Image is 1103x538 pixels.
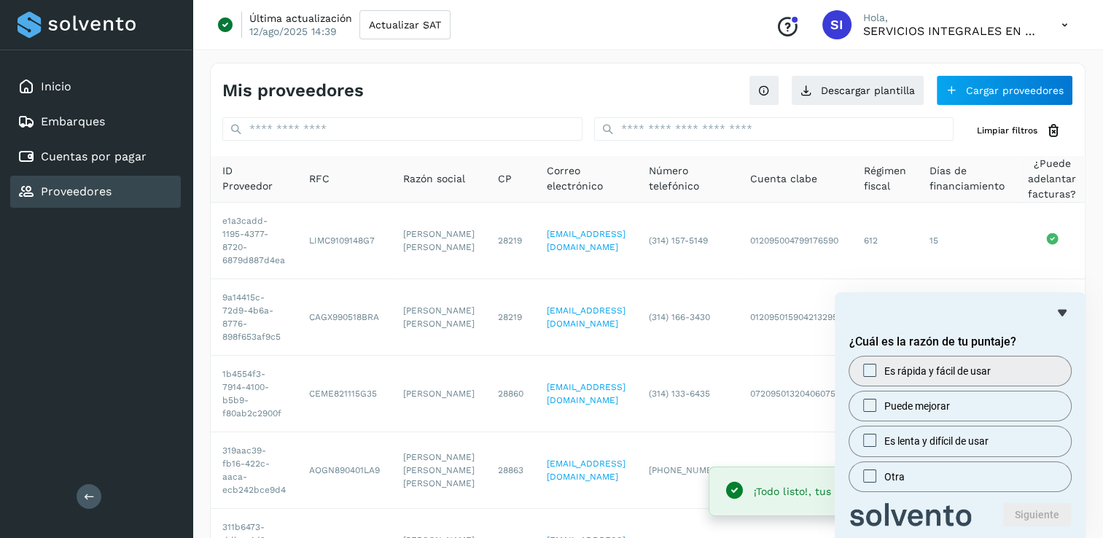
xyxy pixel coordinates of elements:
h4: Mis proveedores [222,80,364,101]
span: Razón social [403,171,465,187]
td: 012095004854755704 [738,432,852,509]
button: Ocultar encuesta [1053,304,1071,321]
td: CAGX990518BRA [297,279,391,356]
span: (314) 133-6435 [649,389,710,399]
div: ¿Cuál es la razón de tu puntaje? [849,304,1071,526]
span: ID Proveedor [222,163,286,194]
span: Número telefónico [649,163,727,194]
div: Embarques [10,106,181,138]
td: [PERSON_NAME] [PERSON_NAME] [PERSON_NAME] [391,432,486,509]
span: ¿Puede adelantar facturas? [1028,156,1076,202]
td: CEME821115G35 [297,356,391,432]
td: [PERSON_NAME] [PERSON_NAME] [391,279,486,356]
p: SERVICIOS INTEGRALES EN LOGISTICA BENNU SA DE CV [863,24,1038,38]
button: Cargar proveedores [936,75,1073,106]
td: e1a3cadd-1195-4377-8720-6879d887d4ea [211,203,297,279]
span: Limpiar filtros [977,124,1037,137]
span: Actualizar SAT [369,20,441,30]
p: Hola, [863,12,1038,24]
button: Siguiente pregunta [1003,503,1071,526]
span: (314) 157-5149 [649,235,708,246]
a: Embarques [41,114,105,128]
span: [PHONE_NUMBER] [649,465,727,475]
td: 612 [852,203,918,279]
td: 28863 [486,432,535,509]
p: 12/ago/2025 14:39 [249,25,337,38]
td: 012095015904213295 [738,279,852,356]
a: [EMAIL_ADDRESS][DOMAIN_NAME] [547,305,625,329]
div: Proveedores [10,176,181,208]
h2: ¿Cuál es la razón de tu puntaje? [849,333,1071,351]
td: 012095004799176590 [738,203,852,279]
span: RFC [309,171,330,187]
span: CP [498,171,512,187]
a: Inicio [41,79,71,93]
td: 319aac39-fb16-422c-aaca-ecb242bce9d4 [211,432,297,509]
td: 1b4554f3-7914-4100-b5b9-f80ab2c2900f [211,356,297,432]
td: [PERSON_NAME] [391,356,486,432]
td: AOGN890401LA9 [297,432,391,509]
a: [EMAIL_ADDRESS][DOMAIN_NAME] [547,459,625,482]
a: [EMAIL_ADDRESS][DOMAIN_NAME] [547,382,625,405]
span: Días de financiamiento [929,163,1005,194]
button: Descargar plantilla [791,75,924,106]
td: LIMC9109148G7 [297,203,391,279]
td: 28860 [486,356,535,432]
td: [PERSON_NAME] [PERSON_NAME] [391,203,486,279]
td: 9a14415c-72d9-4b6a-8776-898f653af9c5 [211,279,297,356]
div: Cuentas por pagar [10,141,181,173]
td: 28219 [486,279,535,356]
p: Última actualización [249,12,352,25]
span: Es lenta y difícil de usar [884,434,989,448]
div: ¿Cuál es la razón de tu puntaje? [849,356,1071,491]
span: ¡Todo listo!, tus proveedores están cargados correctamente. [754,486,1063,497]
button: Limpiar filtros [965,117,1073,144]
a: Proveedores [41,184,112,198]
span: Régimen fiscal [864,163,906,194]
span: Correo electrónico [547,163,625,194]
td: 072095013204060753 [738,356,852,432]
td: 28219 [486,203,535,279]
td: 15 [918,203,1016,279]
span: Es rápida y fácil de usar [884,364,991,378]
td: 15 [918,279,1016,356]
button: Actualizar SAT [359,10,451,39]
td: 626 [852,279,918,356]
div: Inicio [10,71,181,103]
span: Otra [884,469,905,484]
span: Puede mejorar [884,399,950,413]
span: (314) 166-3430 [649,312,710,322]
a: Cuentas por pagar [41,149,147,163]
a: [EMAIL_ADDRESS][DOMAIN_NAME] [547,229,625,252]
span: Cuenta clabe [750,171,817,187]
